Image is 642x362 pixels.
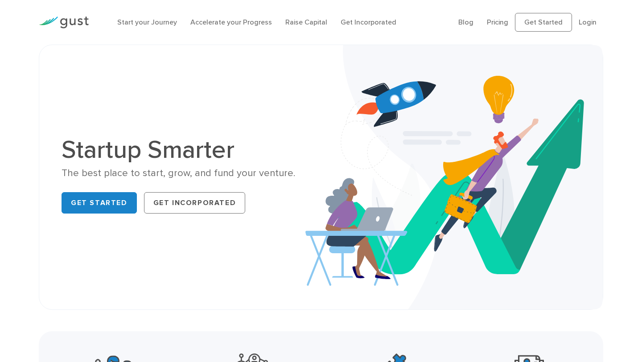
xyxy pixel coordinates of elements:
[305,45,603,309] img: Startup Smarter Hero
[515,13,572,32] a: Get Started
[62,192,137,214] a: Get Started
[487,18,508,26] a: Pricing
[285,18,327,26] a: Raise Capital
[458,18,473,26] a: Blog
[62,167,314,180] div: The best place to start, grow, and fund your venture.
[190,18,272,26] a: Accelerate your Progress
[62,137,314,162] h1: Startup Smarter
[579,18,597,26] a: Login
[39,16,89,29] img: Gust Logo
[144,192,246,214] a: Get Incorporated
[117,18,177,26] a: Start your Journey
[341,18,396,26] a: Get Incorporated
